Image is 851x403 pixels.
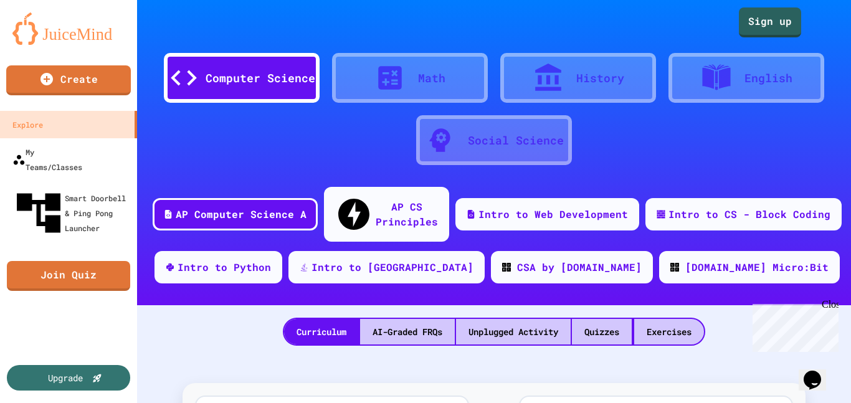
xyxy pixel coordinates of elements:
div: Intro to Python [178,260,271,275]
a: Join Quiz [7,261,130,291]
div: Curriculum [284,319,359,344]
div: Math [418,70,445,87]
div: Upgrade [48,371,83,384]
div: Social Science [468,132,564,149]
div: Computer Science [206,70,315,87]
a: Create [6,65,131,95]
img: CODE_logo_RGB.png [670,263,679,272]
div: AP CS Principles [376,199,438,229]
div: Intro to CS - Block Coding [668,207,830,222]
div: CSA by [DOMAIN_NAME] [517,260,642,275]
div: Unplugged Activity [456,319,571,344]
a: Sign up [739,7,801,37]
div: [DOMAIN_NAME] Micro:Bit [685,260,829,275]
div: Chat with us now!Close [5,5,86,79]
div: History [576,70,624,87]
div: English [744,70,792,87]
div: Intro to Web Development [478,207,628,222]
div: Explore [12,117,43,132]
div: Exercises [634,319,704,344]
div: Smart Doorbell & Ping Pong Launcher [12,187,132,239]
div: Intro to [GEOGRAPHIC_DATA] [311,260,473,275]
img: logo-orange.svg [12,12,125,45]
iframe: chat widget [748,299,839,352]
div: Quizzes [572,319,632,344]
iframe: chat widget [799,353,839,391]
div: AP Computer Science A [176,207,307,222]
div: AI-Graded FRQs [360,319,455,344]
div: My Teams/Classes [12,145,82,174]
img: CODE_logo_RGB.png [502,263,511,272]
